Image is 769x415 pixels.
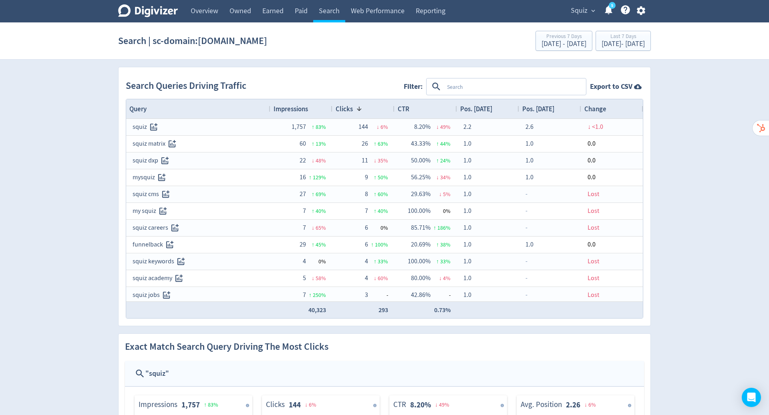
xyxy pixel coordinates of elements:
h1: Search | sc-domain:[DOMAIN_NAME] [118,28,267,54]
span: 6 [365,224,368,232]
span: - [525,190,527,198]
button: Track this search query [158,154,171,167]
span: ↑ [312,123,314,130]
span: ↓ [439,190,442,198]
span: 80.00% [411,274,431,282]
span: 48 % [316,157,326,164]
dt: Clicks [266,400,285,410]
span: Change [584,104,606,113]
button: Track this search query [160,289,173,302]
button: Track this search query [172,272,185,285]
span: 29.63% [411,190,431,198]
span: ↑ [312,241,314,248]
span: 1.0 [525,173,533,181]
span: 0 % [380,224,388,231]
span: 27 [300,190,306,198]
dt: Avg. Position [521,400,562,410]
button: Track this search query [168,221,181,235]
span: 1.0 [463,190,471,198]
span: 5 % [443,190,451,198]
span: CTR [398,104,409,113]
span: 2.6 [525,123,533,131]
span: ↑ [309,291,312,299]
span: ↑ [374,207,376,215]
span: 1.0 [463,207,471,215]
span: 4 [365,257,368,265]
span: 35 % [378,157,388,164]
span: 4 [365,274,368,282]
button: Track this search query [174,255,187,268]
span: 43.33% [411,140,431,148]
span: Lost [588,224,599,232]
span: ↑ [312,190,314,198]
span: ↑ [374,190,376,198]
h2: Exact Match Search Query Driving The Most Clicks [125,340,328,354]
span: 4 % [443,275,451,282]
strong: 144 [289,400,301,410]
span: 6 % [588,401,596,408]
span: 83 % [208,401,218,408]
strong: 1,757 [181,400,200,410]
button: Track this search query [147,120,160,134]
span: 49 % [440,123,451,130]
span: 0.0 [588,241,596,249]
div: funnelback [133,237,264,253]
span: ↑ [309,174,312,181]
span: 40 % [378,207,388,215]
span: 250 % [313,291,326,299]
span: 7 [303,224,306,232]
span: 100.00% [408,207,431,215]
span: Clicks [336,104,353,113]
span: ↑ [436,157,439,164]
span: 8.20% [414,123,431,131]
span: 85.71% [411,224,431,232]
span: 144 [358,123,368,131]
span: 65 % [316,224,326,231]
span: ↑ [436,140,439,147]
span: 69 % [316,190,326,198]
span: 1.0 [525,241,533,249]
span: 60 % [378,275,388,282]
span: 60 % [378,190,388,198]
button: Track this search query [159,188,172,201]
span: 1,757 [292,123,306,131]
span: 24 % [440,157,451,164]
span: ↓ [436,174,439,181]
span: 1.0 [525,140,533,148]
span: 129 % [313,174,326,181]
button: Last 7 Days[DATE]- [DATE] [596,31,651,51]
span: 7 [303,291,306,299]
div: squiz academy [133,271,264,286]
span: 1.0 [463,156,471,164]
span: 6 % [309,401,316,408]
span: - [525,291,527,299]
span: 3 [365,291,368,299]
h2: Search Queries Driving Traffic [126,79,250,93]
span: 9 [365,173,368,181]
strong: Export to CSV [590,82,632,92]
span: ↑ [374,140,376,147]
span: Query [129,104,147,113]
span: Pos. [DATE] [522,104,554,113]
span: 40 % [316,207,326,215]
span: 13 % [316,140,326,147]
span: 20.69% [411,241,431,249]
div: my squiz [133,203,264,219]
span: ↓ [374,275,376,282]
span: 33 % [440,258,451,265]
span: ↑ [433,224,436,231]
span: ↓ [374,157,376,164]
label: Filter: [404,82,426,92]
span: 40,323 [308,306,326,314]
span: 44 % [440,140,451,147]
span: 6 % [380,123,388,130]
span: Impressions [274,104,308,113]
span: 1.0 [463,140,471,148]
span: 38 % [440,241,451,248]
span: 50 % [378,174,388,181]
span: 83 % [316,123,326,130]
span: 293 [378,306,388,314]
a: 5 [609,2,616,9]
div: squiz keywords [133,254,264,269]
span: - [368,287,388,303]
